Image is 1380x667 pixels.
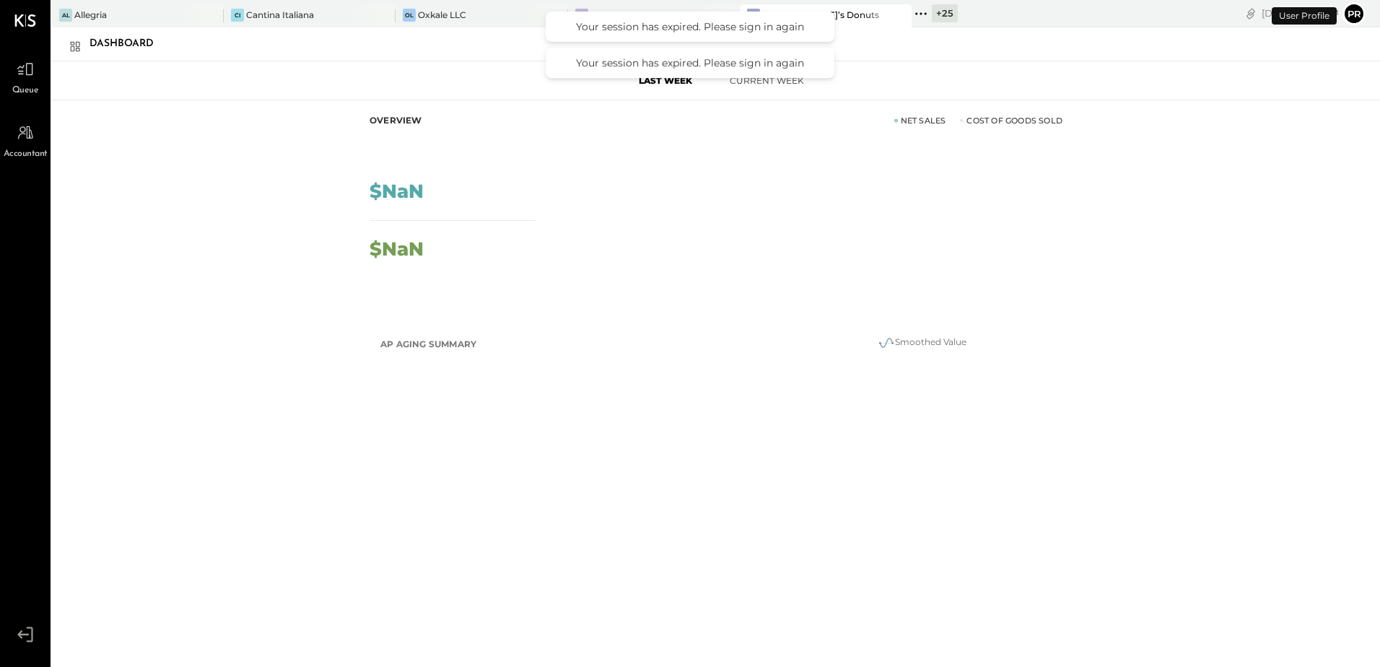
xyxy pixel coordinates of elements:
[960,115,1062,126] div: Cost of Goods Sold
[1,119,50,161] a: Accountant
[370,182,424,201] div: $NaN
[231,9,244,22] div: CI
[1244,6,1258,21] div: copy link
[1342,2,1366,25] button: pr
[716,69,817,92] button: Current Week
[246,9,314,21] div: Cantina Italiana
[1272,7,1337,25] div: User Profile
[762,9,879,21] div: [PERSON_NAME]’s Donuts
[12,84,39,97] span: Queue
[1262,6,1339,20] div: [DATE]
[89,32,168,56] div: Dashboard
[615,69,716,92] button: Last Week
[590,9,678,21] div: Kokomo Restaurant
[777,334,1066,352] div: Smoothed Value
[370,115,422,126] div: Overview
[380,331,476,357] h2: AP Aging Summary
[747,9,760,22] div: BD
[403,9,416,22] div: OL
[932,4,958,22] div: + 25
[560,20,820,33] div: Your session has expired. Please sign in again
[370,240,424,258] div: $NaN
[418,9,466,21] div: Oxkale LLC
[4,148,48,161] span: Accountant
[560,56,820,69] div: Your session has expired. Please sign in again
[1,56,50,97] a: Queue
[74,9,107,21] div: Allegria
[575,9,588,22] div: KR
[59,9,72,22] div: Al
[894,115,946,126] div: Net Sales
